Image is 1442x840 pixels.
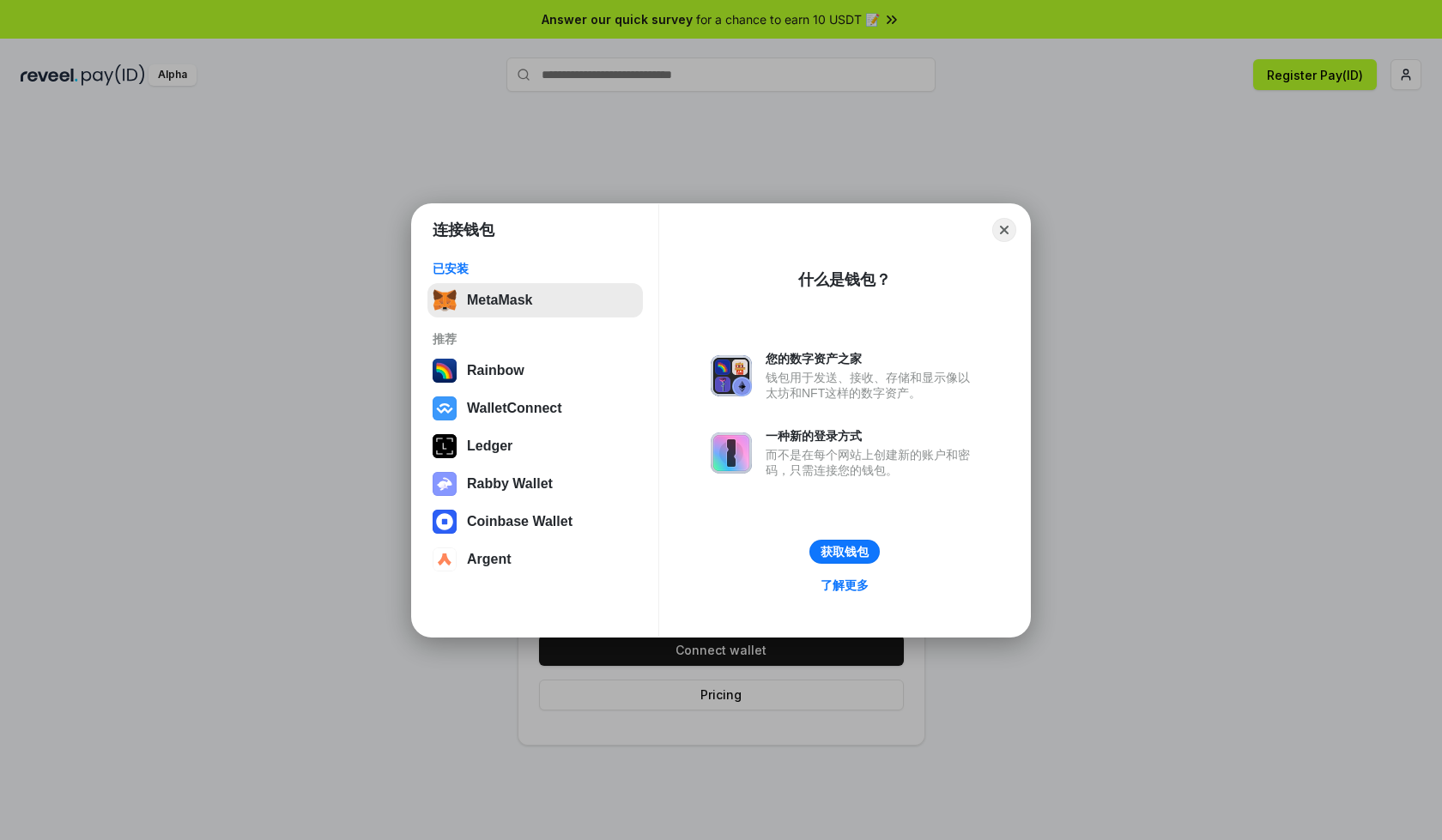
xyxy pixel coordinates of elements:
[433,359,457,383] img: svg+xml,%3Csvg%20width%3D%22120%22%20height%3D%22120%22%20viewBox%3D%220%200%20120%20120%22%20fil...
[467,514,573,529] div: Coinbase Wallet
[810,574,879,596] a: 了解更多
[766,370,978,401] div: 钱包用于发送、接收、存储和显示像以太坊和NFT这样的数字资产。
[992,218,1016,242] button: Close
[427,391,643,426] button: WalletConnect
[467,552,512,567] div: Argent
[711,432,752,474] img: svg+xml,%3Csvg%20xmlns%3D%22http%3A%2F%2Fwww.w3.org%2F2000%2Fsvg%22%20fill%3D%22none%22%20viewBox...
[433,510,457,534] img: svg+xml,%3Csvg%20width%3D%2228%22%20height%3D%2228%22%20viewBox%3D%220%200%2028%2028%22%20fill%3D...
[433,396,457,420] img: svg+xml,%3Csvg%20width%3D%2228%22%20height%3D%2228%22%20viewBox%3D%220%200%2028%2028%22%20fill%3D...
[766,351,978,366] div: 您的数字资产之家
[427,429,643,463] button: Ledger
[427,542,643,577] button: Argent
[433,220,494,240] h1: 连接钱包
[467,476,553,492] div: Rabby Wallet
[798,269,891,290] div: 什么是钱包？
[427,467,643,501] button: Rabby Wallet
[433,434,457,458] img: svg+xml,%3Csvg%20xmlns%3D%22http%3A%2F%2Fwww.w3.org%2F2000%2Fsvg%22%20width%3D%2228%22%20height%3...
[433,261,638,276] div: 已安装
[433,547,457,571] img: svg+xml,%3Csvg%20width%3D%2228%22%20height%3D%2228%22%20viewBox%3D%220%200%2028%2028%22%20fill%3D...
[766,447,978,478] div: 而不是在每个网站上创建新的账户和密码，只需连接您的钱包。
[821,577,869,593] div: 了解更多
[427,505,643,539] button: Coinbase Wallet
[467,401,562,416] div: WalletConnect
[467,293,532,308] div: MetaMask
[766,428,978,444] div: 一种新的登录方式
[467,363,524,378] div: Rainbow
[427,354,643,388] button: Rainbow
[433,472,457,496] img: svg+xml,%3Csvg%20xmlns%3D%22http%3A%2F%2Fwww.w3.org%2F2000%2Fsvg%22%20fill%3D%22none%22%20viewBox...
[711,355,752,396] img: svg+xml,%3Csvg%20xmlns%3D%22http%3A%2F%2Fwww.w3.org%2F2000%2Fsvg%22%20fill%3D%22none%22%20viewBox...
[821,544,869,559] div: 获取钱包
[809,540,880,564] button: 获取钱包
[427,283,643,317] button: MetaMask
[433,288,457,312] img: svg+xml,%3Csvg%20fill%3D%22none%22%20height%3D%2233%22%20viewBox%3D%220%200%2035%2033%22%20width%...
[433,331,638,347] div: 推荐
[467,438,512,454] div: Ledger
